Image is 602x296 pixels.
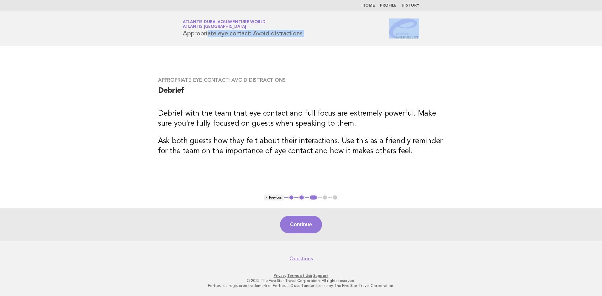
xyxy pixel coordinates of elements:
[389,18,419,39] img: Service Energizers
[183,20,266,29] a: Atlantis Dubai Aquaventure WorldAtlantis [GEOGRAPHIC_DATA]
[280,216,322,233] button: Continue
[109,278,493,283] p: © 2025 The Five Star Travel Corporation. All rights reserved.
[183,20,302,37] h1: Appropriate eye contact: Avoid distractions
[109,283,493,288] p: Forbes is a registered trademark of Forbes LLC used under license by The Five Star Travel Corpora...
[402,4,419,8] a: History
[380,4,397,8] a: Profile
[362,4,375,8] a: Home
[158,136,444,156] h3: Ask both guests how they felt about their interactions. Use this as a friendly reminder for the t...
[289,256,313,262] a: Questions
[309,195,318,201] button: 3
[158,86,444,101] h2: Debrief
[109,273,493,278] p: · ·
[298,195,305,201] button: 2
[183,25,246,29] span: Atlantis [GEOGRAPHIC_DATA]
[264,195,284,201] button: < Previous
[288,195,295,201] button: 1
[158,109,444,129] h3: Debrief with the team that eye contact and full focus are extremely powerful. Make sure you're fu...
[158,77,444,83] h3: Appropriate eye contact: Avoid distractions
[287,273,312,278] a: Terms of Use
[274,273,286,278] a: Privacy
[313,273,329,278] a: Support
